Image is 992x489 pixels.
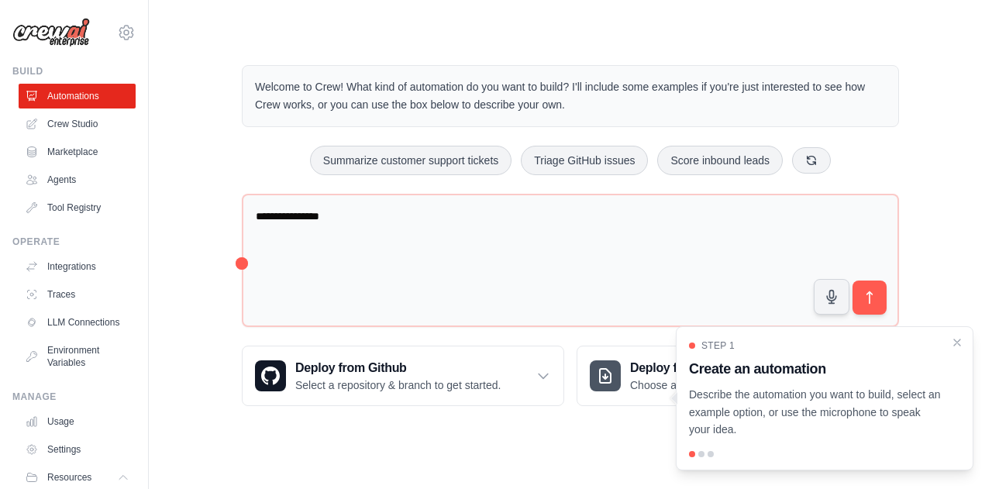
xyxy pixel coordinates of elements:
[19,139,136,164] a: Marketplace
[19,84,136,108] a: Automations
[19,167,136,192] a: Agents
[521,146,648,175] button: Triage GitHub issues
[255,78,886,114] p: Welcome to Crew! What kind of automation do you want to build? I'll include some examples if you'...
[295,359,501,377] h3: Deploy from Github
[12,18,90,47] img: Logo
[630,359,761,377] h3: Deploy from zip file
[630,377,761,393] p: Choose a zip file to upload.
[689,358,942,380] h3: Create an automation
[914,415,992,489] iframe: Chat Widget
[12,391,136,403] div: Manage
[951,336,963,349] button: Close walkthrough
[19,195,136,220] a: Tool Registry
[19,338,136,375] a: Environment Variables
[19,310,136,335] a: LLM Connections
[19,112,136,136] a: Crew Studio
[47,471,91,484] span: Resources
[12,65,136,77] div: Build
[19,409,136,434] a: Usage
[19,437,136,462] a: Settings
[12,236,136,248] div: Operate
[689,386,942,439] p: Describe the automation you want to build, select an example option, or use the microphone to spe...
[295,377,501,393] p: Select a repository & branch to get started.
[701,339,735,352] span: Step 1
[19,254,136,279] a: Integrations
[657,146,783,175] button: Score inbound leads
[19,282,136,307] a: Traces
[310,146,511,175] button: Summarize customer support tickets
